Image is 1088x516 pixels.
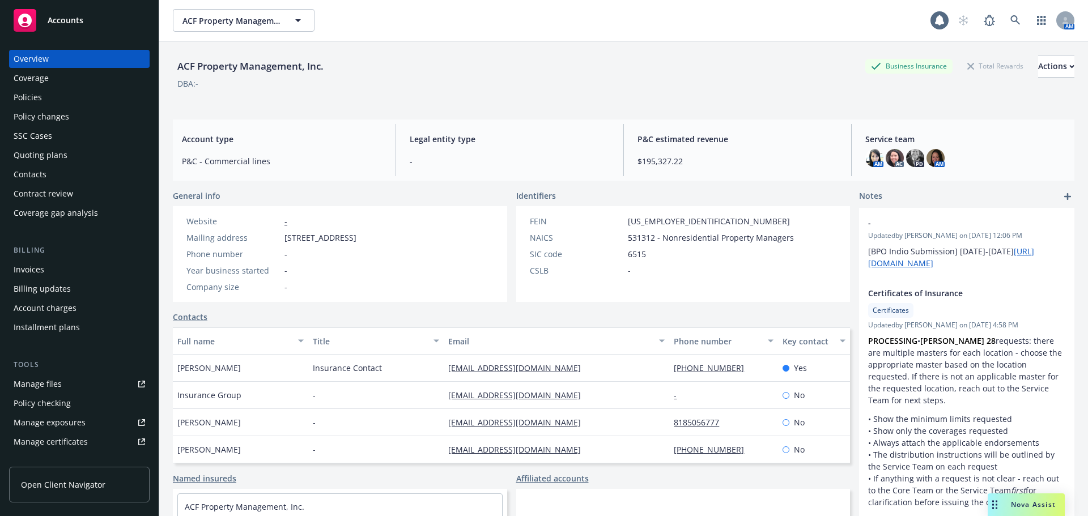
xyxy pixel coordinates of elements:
div: Total Rewards [962,59,1029,73]
a: Contacts [173,311,207,323]
div: Manage certificates [14,433,88,451]
a: SSC Cases [9,127,150,145]
button: Title [308,327,444,355]
span: [PERSON_NAME] [177,362,241,374]
p: • requests: there are multiple masters for each location - choose the appropriate master based on... [868,335,1065,406]
a: add [1061,190,1074,203]
span: ACF Property Management, Inc. [182,15,280,27]
span: No [794,389,805,401]
a: Search [1004,9,1027,32]
span: No [794,443,805,455]
span: Updated by [PERSON_NAME] on [DATE] 12:06 PM [868,231,1065,241]
div: Installment plans [14,318,80,336]
div: Key contact [783,335,833,347]
button: Phone number [669,327,777,355]
a: [EMAIL_ADDRESS][DOMAIN_NAME] [448,417,590,428]
div: CSLB [530,265,623,276]
span: - [313,389,316,401]
div: Coverage [14,69,49,87]
span: Identifiers [516,190,556,202]
a: Billing updates [9,280,150,298]
span: Insurance Group [177,389,241,401]
div: Actions [1038,56,1074,77]
a: Switch app [1030,9,1053,32]
span: Nova Assist [1011,500,1056,509]
div: DBA: - [177,78,198,89]
span: $195,327.22 [637,155,838,167]
img: photo [865,149,883,167]
span: - [284,248,287,260]
div: FEIN [530,215,623,227]
a: [PHONE_NUMBER] [674,363,753,373]
a: Coverage [9,69,150,87]
a: - [674,390,686,400]
a: Manage files [9,375,150,393]
div: Overview [14,50,49,68]
button: Nova Assist [988,493,1065,516]
span: Notes [859,190,882,203]
a: Policy changes [9,108,150,126]
div: Drag to move [988,493,1002,516]
a: Manage exposures [9,413,150,432]
div: ACF Property Management, Inc. [173,59,328,74]
div: Company size [186,281,280,293]
div: Mailing address [186,232,280,244]
div: Billing [9,245,150,256]
span: Yes [794,362,807,374]
a: Contract review [9,185,150,203]
div: Manage files [14,375,62,393]
div: Contacts [14,165,46,184]
span: Certificates of Insurance [868,287,1036,299]
em: first [1011,485,1026,496]
a: [PHONE_NUMBER] [674,444,753,455]
div: Business Insurance [865,59,953,73]
a: [EMAIL_ADDRESS][DOMAIN_NAME] [448,363,590,373]
a: Contacts [9,165,150,184]
span: Service team [865,133,1065,145]
a: Coverage gap analysis [9,204,150,222]
div: Account charges [14,299,76,317]
button: ACF Property Management, Inc. [173,9,314,32]
div: SSC Cases [14,127,52,145]
div: Quoting plans [14,146,67,164]
a: Overview [9,50,150,68]
button: Key contact [778,327,850,355]
span: Insurance Contact [313,362,382,374]
span: - [284,265,287,276]
span: 6515 [628,248,646,260]
span: No [794,416,805,428]
a: Account charges [9,299,150,317]
span: - [313,443,316,455]
a: Start snowing [952,9,975,32]
a: - [284,216,287,227]
span: [PERSON_NAME] [177,443,241,455]
div: SIC code [530,248,623,260]
span: Certificates [873,305,909,315]
a: [EMAIL_ADDRESS][DOMAIN_NAME] [448,444,590,455]
div: Phone number [186,248,280,260]
span: 531312 - Nonresidential Property Managers [628,232,794,244]
div: Coverage gap analysis [14,204,98,222]
div: Invoices [14,261,44,279]
span: [STREET_ADDRESS] [284,232,356,244]
span: General info [173,190,220,202]
strong: PROCESSING [868,335,917,346]
div: NAICS [530,232,623,244]
div: Phone number [674,335,760,347]
div: Policy checking [14,394,71,412]
a: ACF Property Management, Inc. [185,501,304,512]
div: Policies [14,88,42,106]
a: Report a Bug [978,9,1001,32]
span: P&C - Commercial lines [182,155,382,167]
span: - [284,281,287,293]
span: [US_EMPLOYER_IDENTIFICATION_NUMBER] [628,215,790,227]
div: Year business started [186,265,280,276]
button: Actions [1038,55,1074,78]
div: Manage exposures [14,413,86,432]
a: Named insureds [173,472,236,484]
button: Email [444,327,669,355]
div: Billing updates [14,280,71,298]
a: Accounts [9,5,150,36]
span: - [868,217,1036,229]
